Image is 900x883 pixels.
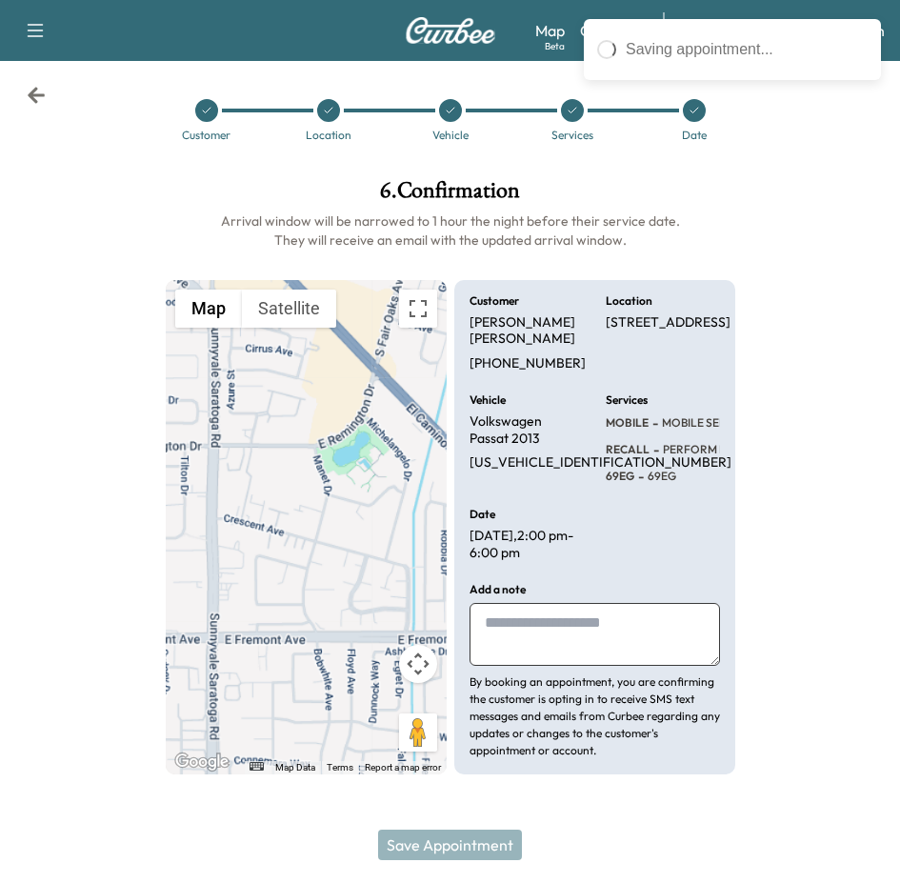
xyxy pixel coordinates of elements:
[175,290,242,328] button: Show street map
[470,509,495,520] h6: Date
[470,454,731,472] p: [US_VEHICLE_IDENTIFICATION_NUMBER]
[470,413,584,447] p: Volkswagen Passat 2013
[166,179,735,211] h1: 6 . Confirmation
[470,295,519,307] h6: Customer
[626,38,868,61] div: Saving appointment...
[658,415,751,431] span: MOBILE SERVICE
[242,290,336,328] button: Show satellite imagery
[470,394,506,406] h6: Vehicle
[27,86,46,105] div: Back
[545,39,565,53] div: Beta
[650,440,659,459] span: -
[399,290,437,328] button: Toggle fullscreen view
[275,761,315,774] button: Map Data
[606,295,652,307] h6: Location
[250,762,263,771] button: Keyboard shortcuts
[606,314,730,331] p: [STREET_ADDRESS]
[470,314,584,348] p: [PERSON_NAME] [PERSON_NAME]
[306,130,351,141] div: Location
[405,17,496,44] img: Curbee Logo
[606,442,650,457] span: RECALL
[470,673,720,759] p: By booking an appointment, you are confirming the customer is opting in to receive SMS text messa...
[365,762,441,773] a: Report a map error
[644,469,676,484] span: 69EG
[634,467,644,486] span: -
[470,355,586,372] p: [PHONE_NUMBER]
[170,750,233,774] a: Open this area in Google Maps (opens a new window)
[470,528,584,561] p: [DATE] , 2:00 pm - 6:00 pm
[606,394,648,406] h6: Services
[649,413,658,432] span: -
[182,130,230,141] div: Customer
[470,584,526,595] h6: Add a note
[166,211,735,250] h6: Arrival window will be narrowed to 1 hour the night before their service date. They will receive ...
[399,645,437,683] button: Map camera controls
[170,750,233,774] img: Google
[606,469,634,484] span: 69EG
[535,19,565,42] a: MapBeta
[327,762,353,773] a: Terms (opens in new tab)
[606,415,649,431] span: MOBILE
[659,442,897,457] span: PERFORM RECALL. VERIFIED OPEN RECALL:
[399,713,437,752] button: Drag Pegman onto the map to open Street View
[551,130,593,141] div: Services
[432,130,469,141] div: Vehicle
[682,130,707,141] div: Date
